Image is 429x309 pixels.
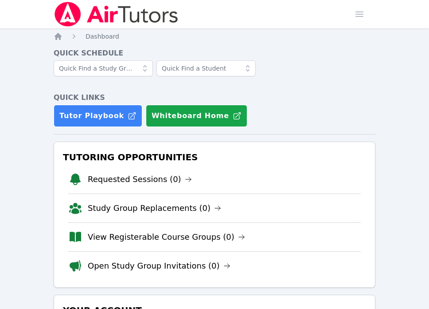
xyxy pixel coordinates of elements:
a: Open Study Group Invitations (0) [88,260,230,272]
a: Tutor Playbook [54,105,142,127]
button: Whiteboard Home [146,105,247,127]
a: Requested Sessions (0) [88,173,192,186]
h4: Quick Links [54,92,375,103]
h3: Tutoring Opportunities [61,149,368,165]
input: Quick Find a Study Group [54,60,153,76]
a: View Registerable Course Groups (0) [88,231,245,243]
span: Dashboard [86,33,119,40]
a: Dashboard [86,32,119,41]
h4: Quick Schedule [54,48,375,59]
a: Study Group Replacements (0) [88,202,221,214]
nav: Breadcrumb [54,32,375,41]
input: Quick Find a Student [156,60,256,76]
img: Air Tutors [54,2,179,27]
